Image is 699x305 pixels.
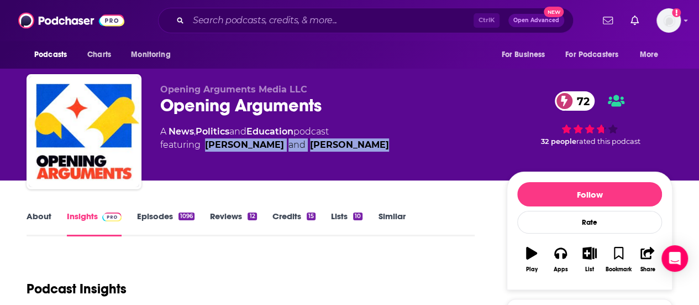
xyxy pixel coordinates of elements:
[656,8,681,33] span: Logged in as AtriaBooks
[378,211,405,236] a: Similar
[288,138,306,152] span: and
[565,47,618,63] span: For Podcasters
[633,240,662,280] button: Share
[160,84,307,95] span: Opening Arguments Media LLC
[210,211,256,236] a: Reviews12
[246,126,293,137] a: Education
[123,44,185,65] button: open menu
[196,126,229,137] a: Politics
[27,211,51,236] a: About
[27,44,81,65] button: open menu
[507,84,672,153] div: 72 32 peoplerated this podcast
[585,266,594,273] div: List
[501,47,545,63] span: For Business
[517,211,662,234] div: Rate
[526,266,538,273] div: Play
[508,14,564,27] button: Open AdvancedNew
[575,240,604,280] button: List
[632,44,672,65] button: open menu
[626,11,643,30] a: Show notifications dropdown
[558,44,634,65] button: open menu
[307,213,316,220] div: 15
[656,8,681,33] img: User Profile
[513,18,559,23] span: Open Advanced
[555,91,595,111] a: 72
[160,125,389,152] div: A podcast
[544,7,564,17] span: New
[102,213,122,221] img: Podchaser Pro
[517,182,662,206] button: Follow
[272,211,316,236] a: Credits15
[205,138,284,152] div: [PERSON_NAME]
[188,12,474,29] input: Search podcasts, credits, & more...
[541,137,576,146] span: 32 people
[194,126,196,137] span: ,
[353,213,362,220] div: 10
[131,47,170,63] span: Monitoring
[640,266,655,273] div: Share
[554,266,568,273] div: Apps
[672,8,681,17] svg: Add a profile image
[18,10,124,31] img: Podchaser - Follow, Share and Rate Podcasts
[493,44,559,65] button: open menu
[474,13,500,28] span: Ctrl K
[661,245,688,272] div: Open Intercom Messenger
[160,138,389,152] span: featuring
[331,211,362,236] a: Lists10
[310,138,389,152] a: Andrew Torrez
[606,266,632,273] div: Bookmark
[517,240,546,280] button: Play
[34,47,67,63] span: Podcasts
[169,126,194,137] a: News
[248,213,256,220] div: 12
[29,76,139,187] img: Opening Arguments
[640,47,659,63] span: More
[576,137,640,146] span: rated this podcast
[566,91,595,111] span: 72
[137,211,195,236] a: Episodes1096
[178,213,195,220] div: 1096
[80,44,118,65] a: Charts
[67,211,122,236] a: InsightsPodchaser Pro
[87,47,111,63] span: Charts
[158,8,574,33] div: Search podcasts, credits, & more...
[604,240,633,280] button: Bookmark
[229,126,246,137] span: and
[27,281,127,297] h1: Podcast Insights
[656,8,681,33] button: Show profile menu
[598,11,617,30] a: Show notifications dropdown
[546,240,575,280] button: Apps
